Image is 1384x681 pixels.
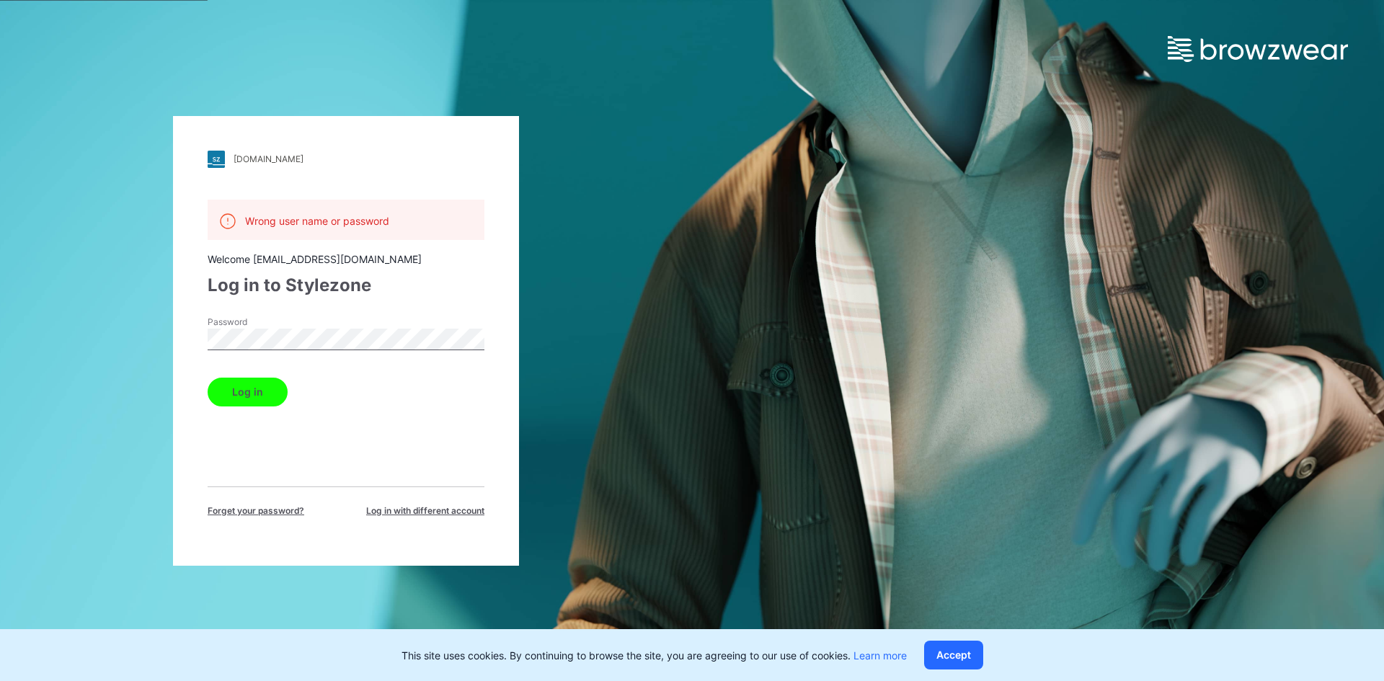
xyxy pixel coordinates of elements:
[219,213,236,230] img: alert.76a3ded3c87c6ed799a365e1fca291d4.svg
[245,213,389,228] p: Wrong user name or password
[208,316,309,329] label: Password
[853,649,907,662] a: Learn more
[208,272,484,298] div: Log in to Stylezone
[208,252,484,267] div: Welcome [EMAIL_ADDRESS][DOMAIN_NAME]
[208,151,225,168] img: stylezone-logo.562084cfcfab977791bfbf7441f1a819.svg
[924,641,983,669] button: Accept
[366,504,484,517] span: Log in with different account
[1168,36,1348,62] img: browzwear-logo.e42bd6dac1945053ebaf764b6aa21510.svg
[208,151,484,168] a: [DOMAIN_NAME]
[208,378,288,406] button: Log in
[208,504,304,517] span: Forget your password?
[402,648,907,663] p: This site uses cookies. By continuing to browse the site, you are agreeing to our use of cookies.
[234,153,303,164] div: [DOMAIN_NAME]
